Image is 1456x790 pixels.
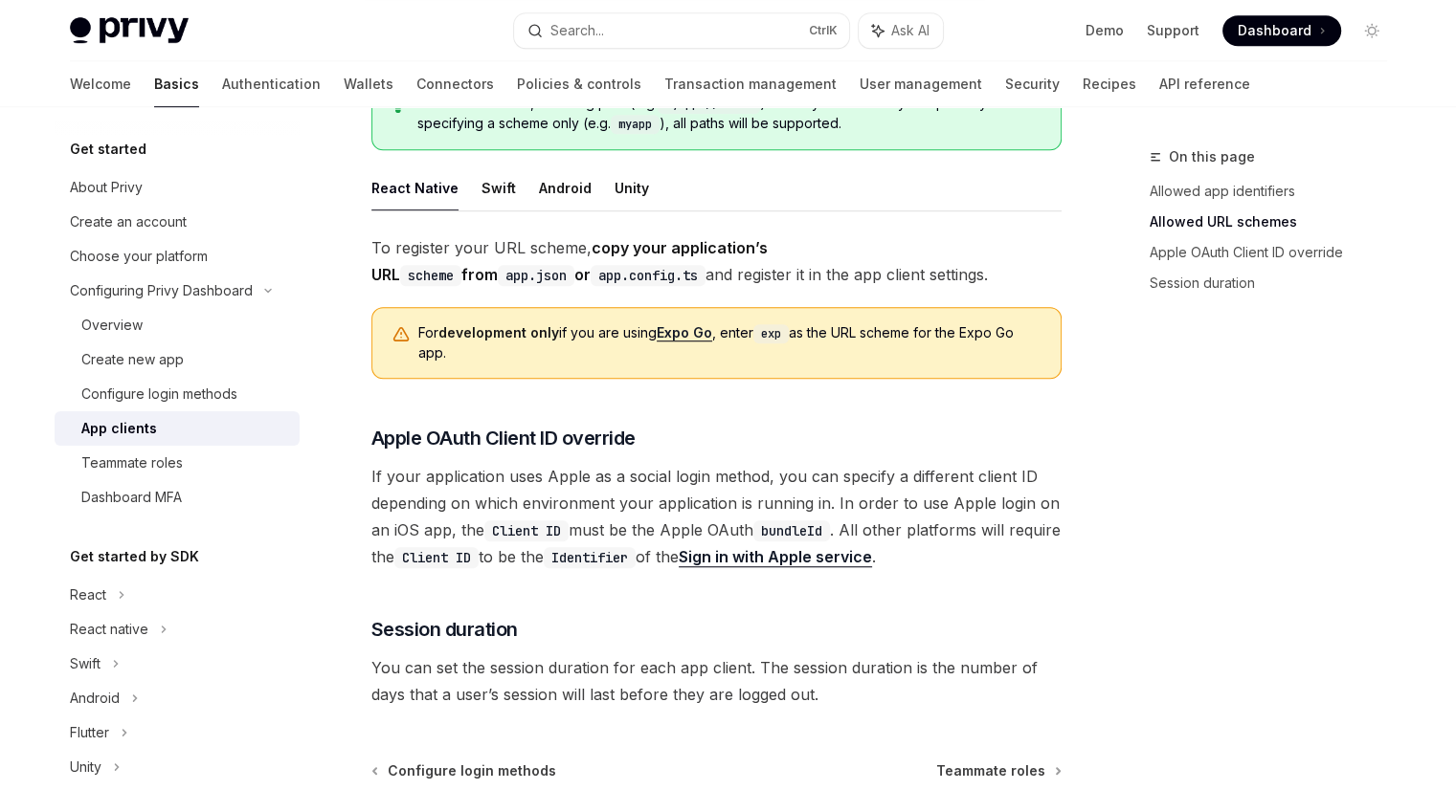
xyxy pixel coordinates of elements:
button: Ask AI [859,13,943,48]
span: Dashboard [1238,21,1311,40]
code: Client ID [394,547,479,568]
code: app.json [498,265,574,286]
a: App clients [55,411,300,446]
button: Search...CtrlK [514,13,849,48]
code: app.config.ts [591,265,706,286]
a: Transaction management [664,61,837,107]
a: Sign in with Apple service [679,547,872,567]
a: Configure login methods [373,761,556,780]
a: Allowed app identifiers [1150,176,1402,207]
div: Dashboard MFA [81,486,182,509]
div: Create an account [70,210,187,233]
div: Create new app [81,348,184,371]
code: scheme [400,265,461,286]
button: Android [539,165,592,210]
a: Recipes [1083,61,1136,107]
span: To register your URL scheme, and register it in the app client settings. [371,234,1062,288]
img: light logo [70,17,189,44]
div: Choose your platform [70,245,208,268]
div: Flutter [70,721,109,744]
div: React [70,583,106,606]
a: Security [1005,61,1060,107]
button: Unity [615,165,649,210]
span: A full URL scheme, including path (e.g. ) will only allow exactly that path. By specifying a sche... [417,94,1041,134]
a: Create an account [55,205,300,239]
code: Identifier [544,547,636,568]
h5: Get started [70,138,146,161]
svg: Warning [392,325,411,344]
button: Toggle dark mode [1356,15,1387,46]
div: For if you are using , enter as the URL scheme for the Expo Go app. [418,323,1042,362]
div: Android [70,687,120,710]
code: myapp [611,115,660,134]
div: Search... [550,19,604,42]
span: Session duration [371,616,518,643]
a: Overview [55,308,300,342]
div: Swift [70,652,101,675]
div: Teammate roles [81,451,183,474]
span: Apple OAuth Client ID override [371,425,636,451]
span: You can set the session duration for each app client. The session duration is the number of days ... [371,654,1062,708]
a: Create new app [55,342,300,377]
span: Teammate roles [936,761,1045,780]
code: exp [753,324,789,343]
a: Basics [154,61,199,107]
a: Wallets [344,61,393,107]
a: Teammate roles [55,446,300,480]
h5: Get started by SDK [70,545,199,568]
a: Teammate roles [936,761,1060,780]
a: Expo Go [657,324,712,341]
a: Dashboard MFA [55,480,300,515]
div: React native [70,618,148,641]
a: Welcome [70,61,131,107]
div: Unity [70,756,101,779]
a: Authentication [222,61,321,107]
button: React Native [371,165,459,210]
div: Configure login methods [81,383,237,406]
a: Apple OAuth Client ID override [1150,237,1402,268]
a: Connectors [416,61,494,107]
span: On this page [1169,145,1255,168]
a: Dashboard [1222,15,1341,46]
code: bundleId [753,520,830,541]
strong: copy your application’s URL from or [371,238,768,284]
a: Allowed URL schemes [1150,207,1402,237]
code: Client ID [484,520,569,541]
span: Configure login methods [388,761,556,780]
button: Swift [482,165,516,210]
div: Configuring Privy Dashboard [70,279,253,302]
a: Choose your platform [55,239,300,274]
div: App clients [81,417,157,440]
span: Ctrl K [809,23,838,38]
a: Policies & controls [517,61,641,107]
span: If your application uses Apple as a social login method, you can specify a different client ID de... [371,463,1062,570]
a: Support [1147,21,1199,40]
a: API reference [1159,61,1250,107]
a: Demo [1086,21,1124,40]
div: Overview [81,314,143,337]
a: Session duration [1150,268,1402,298]
a: About Privy [55,170,300,205]
a: User management [860,61,982,107]
strong: development only [438,324,559,340]
div: About Privy [70,176,143,199]
span: Ask AI [891,21,930,40]
a: Configure login methods [55,377,300,411]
